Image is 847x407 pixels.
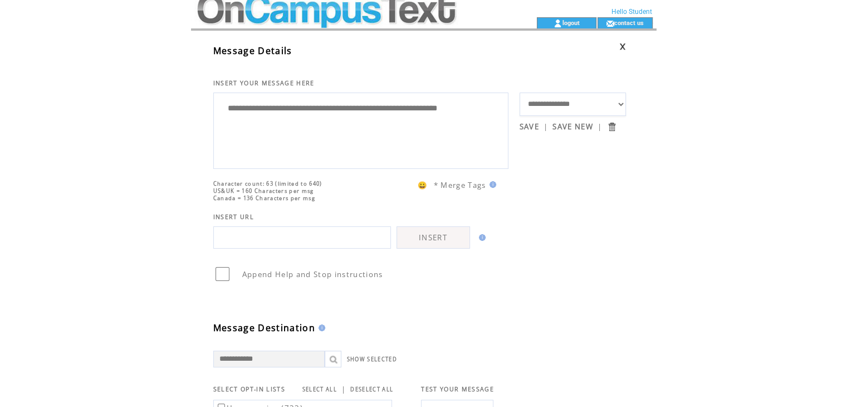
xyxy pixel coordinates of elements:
span: | [598,122,602,132]
a: SAVE [520,122,539,132]
span: SELECT OPT-IN LISTS [213,385,285,393]
span: INSERT URL [213,213,254,221]
span: Message Details [213,45,292,57]
img: account_icon.gif [554,19,562,28]
span: INSERT YOUR MESSAGE HERE [213,79,315,87]
a: logout [562,19,579,26]
span: * Merge Tags [434,180,486,190]
a: INSERT [396,226,470,249]
span: Canada = 136 Characters per msg [213,195,315,202]
a: contact us [614,19,644,26]
span: | [544,122,548,132]
img: contact_us_icon.gif [606,19,614,28]
a: SELECT ALL [302,386,337,393]
img: help.gif [476,234,486,241]
span: Message Destination [213,322,315,334]
a: SHOW SELECTED [347,356,397,363]
span: Append Help and Stop instructions [242,269,383,279]
span: TEST YOUR MESSAGE [421,385,494,393]
a: DESELECT ALL [350,386,393,393]
span: US&UK = 160 Characters per msg [213,187,314,195]
a: SAVE NEW [552,122,593,132]
span: 😀 [418,180,428,190]
span: | [341,384,346,394]
input: Submit [606,122,617,132]
img: help.gif [486,181,496,188]
span: Hello Student [611,8,652,16]
span: Character count: 63 (limited to 640) [213,180,322,187]
img: help.gif [315,324,325,331]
